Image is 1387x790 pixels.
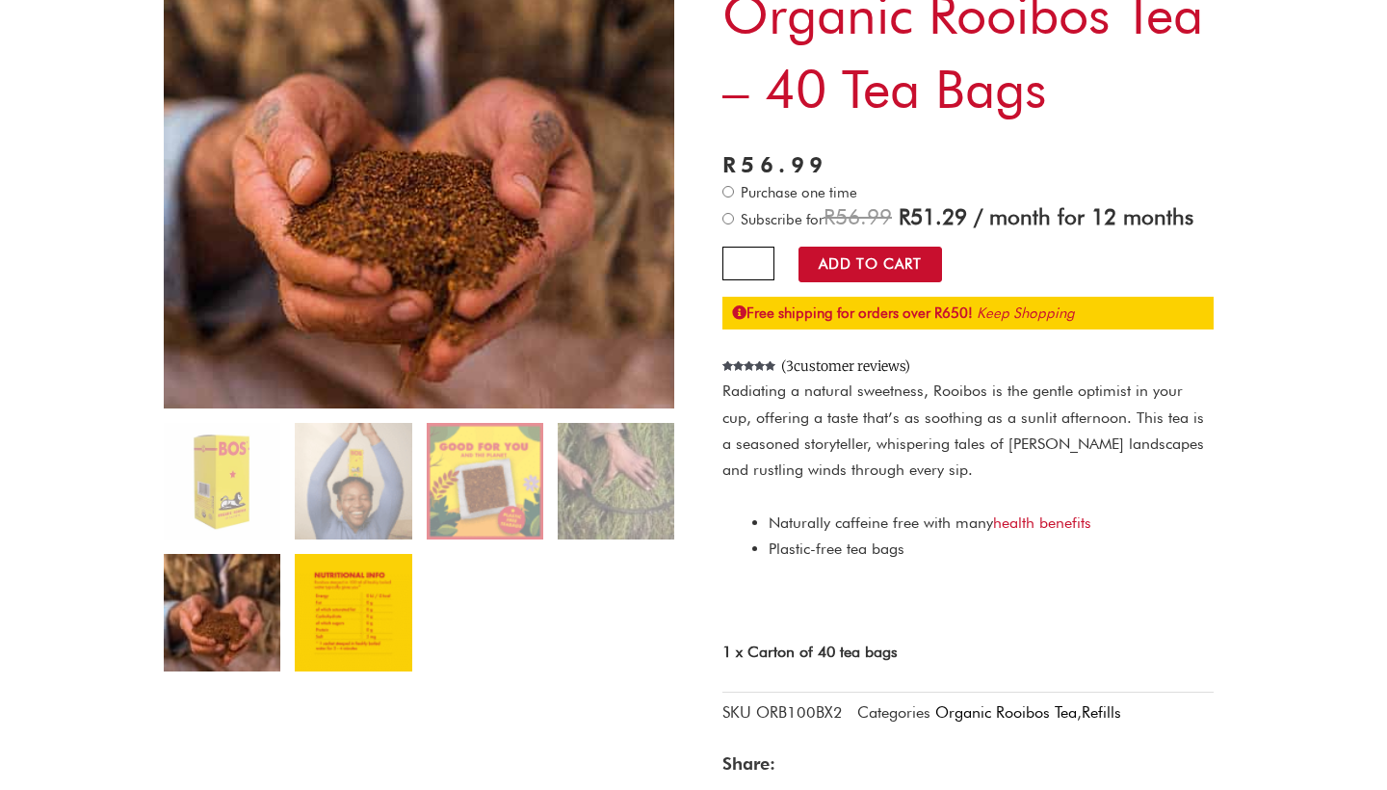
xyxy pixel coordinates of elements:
[295,423,411,540] img: organic rooibos tea 20 tea bags
[722,702,751,722] span: SKU
[993,513,1091,532] a: health benefits
[857,702,930,722] span: Categories
[1082,702,1121,722] a: Refills
[722,378,1214,483] p: Radiating a natural sweetness, Rooibos is the gentle optimist in your cup, offering a taste that’...
[722,361,777,417] span: Rated out of 5 based on customer ratings
[427,423,543,540] img: organic rooibos tea 60 tea bags
[558,423,674,540] img: Organic Rooibos Tea - 40 tea bags - Image 4
[824,203,835,229] span: R
[974,203,1193,229] span: / month for 12 months
[722,151,827,177] bdi: 56.99
[899,203,910,229] span: R
[722,753,1214,775] h4: Share:
[722,186,734,197] input: Purchase one time
[781,355,910,379] a: (3customer reviews)
[824,203,892,229] span: 56.99
[164,423,280,540] img: BOS_tea-bag-carton-copy
[756,702,843,722] span: ORB100BX2
[769,540,904,558] span: Plastic-free tea bags
[786,357,794,375] span: 3
[899,203,967,229] span: 51.29
[295,554,411,671] img: Organic Rooibos Tea - 40 tea bags - Image 6
[798,247,942,282] button: Add to Cart
[935,702,1077,722] a: Organic Rooibos Tea
[722,361,727,386] span: 3
[722,151,741,177] span: R
[738,211,1193,228] span: Subscribe for
[722,247,774,280] input: Product quantity
[722,213,734,224] input: Subscribe for / month for 12 months
[732,304,973,322] strong: Free shipping for orders over R650!
[977,304,1075,322] a: Keep Shopping
[722,639,1214,665] p: 1 x Carton of 40 tea bags
[738,184,857,201] span: Purchase one time
[164,554,280,671] img: Organic Rooibos Tea - 40 tea bags - Image 5
[935,702,1121,722] span: ,
[769,513,1091,532] span: Naturally caffeine free with many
